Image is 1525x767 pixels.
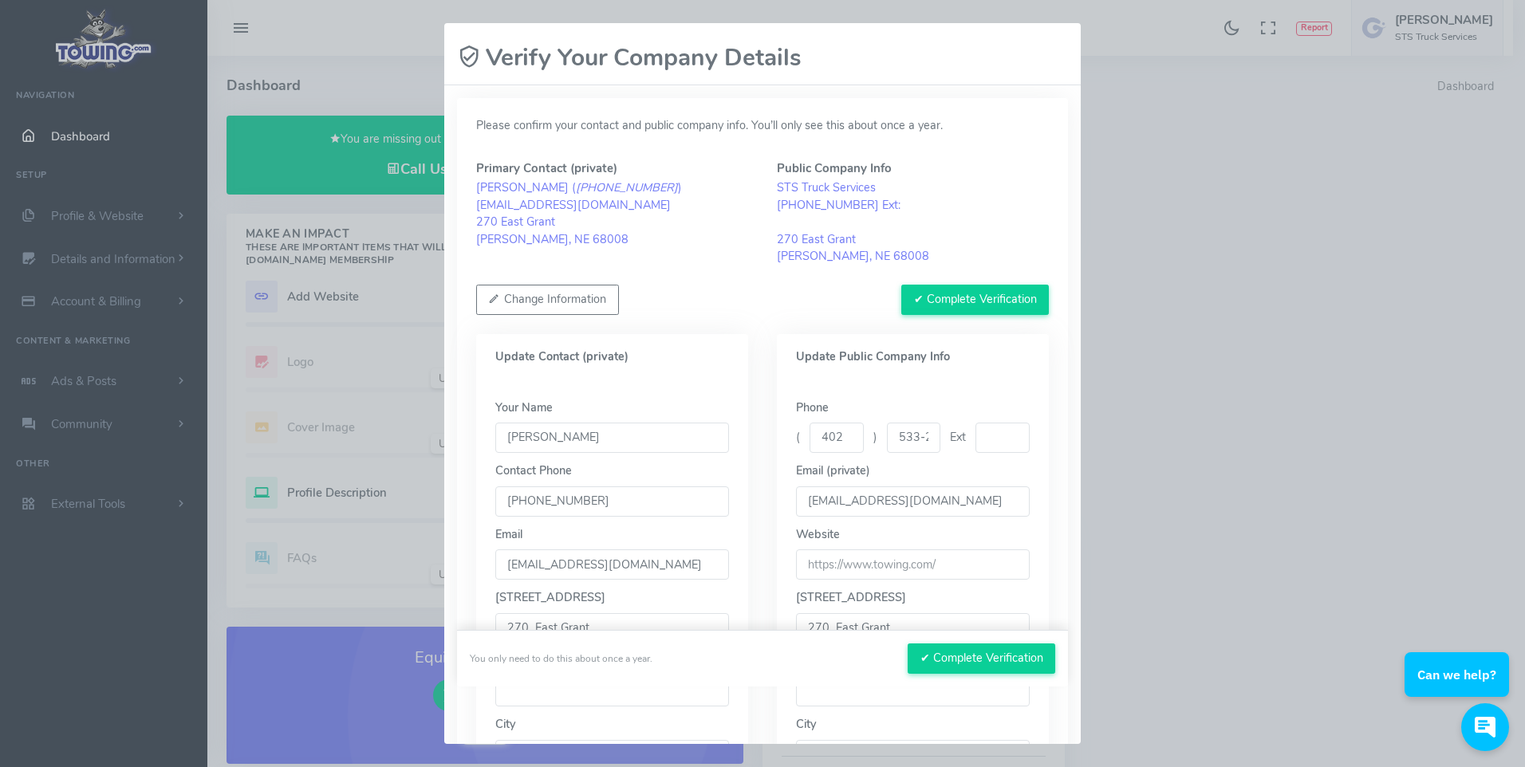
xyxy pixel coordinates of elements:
div: You only need to do this about once a year. [470,651,652,666]
em: [PHONE_NUMBER] [576,179,678,195]
label: City [495,716,515,734]
h2: Verify Your Company Details [457,44,802,72]
label: [STREET_ADDRESS] [796,589,906,607]
span: ) [873,429,877,446]
label: Email [495,526,522,544]
strong: Update Contact (private) [495,348,629,364]
blockquote: [PERSON_NAME] ( ) [EMAIL_ADDRESS][DOMAIN_NAME] 270 East Grant [PERSON_NAME], NE 68008 [476,179,748,248]
button: ✔ Complete Verification [901,285,1049,315]
blockquote: STS Truck Services [PHONE_NUMBER] Ext: 270 East Grant [PERSON_NAME], NE 68008 [777,179,1049,265]
iframe: Conversations [1393,608,1525,767]
label: Website [796,526,840,544]
button: Change Information [476,285,619,315]
span: ( [796,429,800,446]
input: https://www.towing.com/ [796,549,1030,580]
label: Phone [796,399,829,417]
label: [STREET_ADDRESS] [495,589,605,607]
span: Ext [950,429,966,446]
h5: Primary Contact (private) [476,162,748,175]
p: Please confirm your contact and public company info. You’ll only see this about once a year. [476,117,1049,135]
strong: Update Public Company Info [796,348,950,364]
label: Contact Phone [495,462,572,480]
h5: Public Company Info [777,162,1049,175]
label: City [796,716,816,734]
label: Your Name [495,399,553,417]
button: ✔ Complete Verification [908,643,1055,674]
label: Email (private) [796,462,870,480]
